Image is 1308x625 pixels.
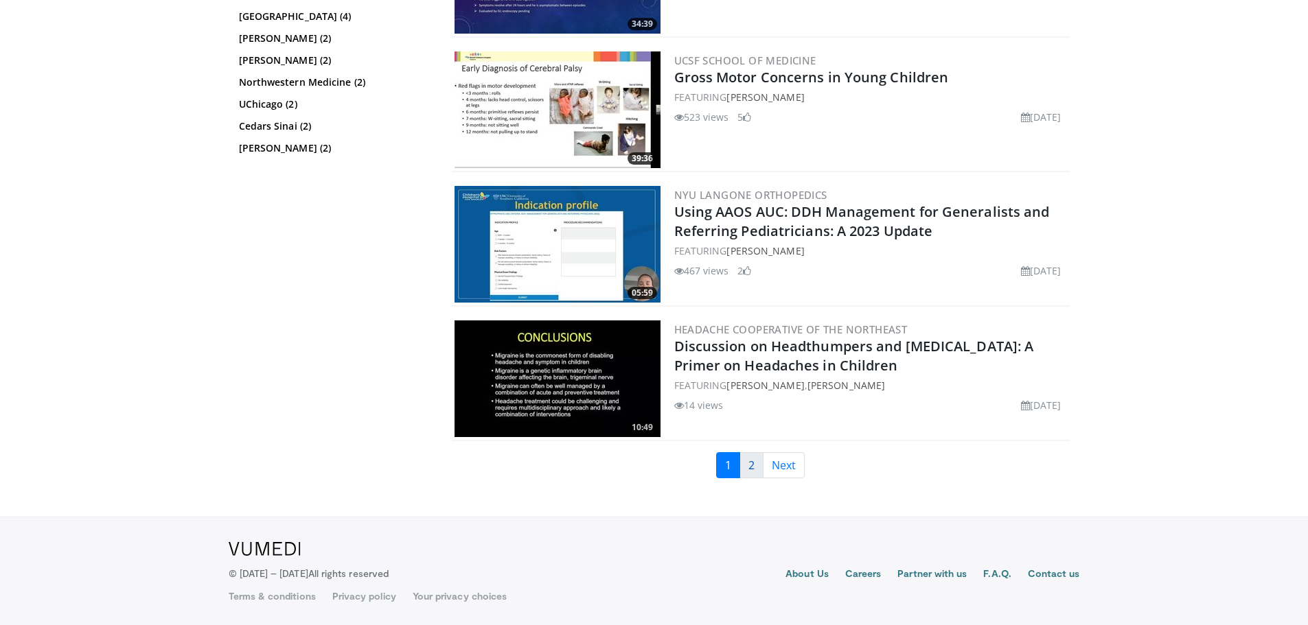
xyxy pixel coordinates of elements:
a: 39:36 [455,51,661,168]
li: 5 [737,110,751,124]
span: 10:49 [628,421,657,434]
img: VuMedi Logo [229,542,301,556]
a: Careers [845,567,882,583]
div: FEATURING [674,90,1067,104]
a: [PERSON_NAME] (2) [239,141,428,155]
a: 10:49 [455,320,661,437]
img: 42682cfe-e099-4c56-966b-bca32dd2d6b7.300x170_q85_crop-smart_upscale.jpg [455,51,661,168]
a: Using AAOS AUC: DDH Management for Generalists and Referring Pediatricians: A 2023 Update [674,202,1050,240]
nav: Search results pages [452,452,1070,478]
li: [DATE] [1021,398,1062,412]
a: [GEOGRAPHIC_DATA] (4) [239,10,428,23]
a: Northwestern Medicine (2) [239,75,428,89]
a: NYU Langone Orthopedics [674,188,827,202]
a: 1 [716,452,740,478]
a: Terms & conditions [229,589,316,603]
a: Discussion on Headthumpers and [MEDICAL_DATA]: A Primer on Headaches in Children [674,337,1034,375]
li: 467 views [674,263,729,278]
a: 05:59 [455,186,661,303]
span: 34:39 [628,18,657,30]
span: 39:36 [628,152,657,165]
div: FEATURING [674,244,1067,258]
a: Partner with us [897,567,967,583]
img: ff5c2fb1-c1ad-4192-b415-cefa91f11820.300x170_q85_crop-smart_upscale.jpg [455,186,661,303]
a: 2 [739,452,764,478]
a: Privacy policy [332,589,396,603]
a: Next [763,452,805,478]
a: Your privacy choices [413,589,507,603]
a: Gross Motor Concerns in Young Children [674,68,949,86]
a: [PERSON_NAME] [807,379,885,392]
a: [PERSON_NAME] (2) [239,32,428,45]
span: 05:59 [628,287,657,299]
li: 523 views [674,110,729,124]
a: Cedars Sinai (2) [239,119,428,133]
li: [DATE] [1021,263,1062,278]
span: All rights reserved [308,567,389,579]
a: [PERSON_NAME] [726,91,804,104]
p: © [DATE] – [DATE] [229,567,389,580]
a: UChicago (2) [239,97,428,111]
a: F.A.Q. [983,567,1011,583]
a: Contact us [1028,567,1080,583]
a: UCSF School of Medicine [674,54,816,67]
li: [DATE] [1021,110,1062,124]
a: [PERSON_NAME] [726,379,804,392]
a: [PERSON_NAME] (2) [239,54,428,67]
a: About Us [785,567,829,583]
div: FEATURING , [674,378,1067,392]
img: bbf69769-3758-4640-b84f-113de9e7da5b.300x170_q85_crop-smart_upscale.jpg [455,320,661,437]
li: 14 views [674,398,724,412]
a: [PERSON_NAME] [726,244,804,257]
a: Headache Cooperative of the Northeast [674,322,908,336]
li: 2 [737,263,751,278]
